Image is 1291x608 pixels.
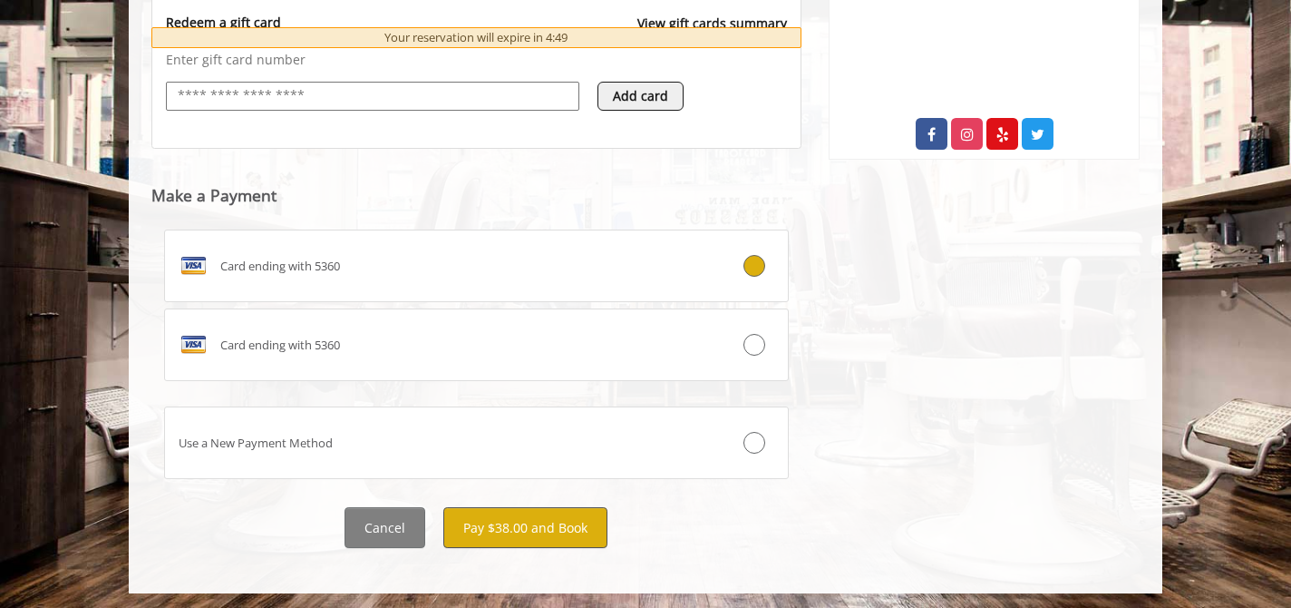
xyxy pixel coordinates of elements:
[151,27,801,48] div: Your reservation will expire in 4:49
[443,507,607,548] button: Pay $38.00 and Book
[166,14,281,32] p: Redeem a gift card
[179,330,208,359] img: VISA
[345,507,425,548] button: Cancel
[597,82,684,111] button: Add card
[166,51,787,69] p: Enter gift card number
[165,434,684,453] div: Use a New Payment Method
[151,187,277,204] label: Make a Payment
[220,336,340,355] span: Card ending with 5360
[179,251,208,280] img: VISA
[637,14,787,51] a: View gift cards summary
[164,407,789,479] label: Use a New Payment Method
[220,257,340,276] span: Card ending with 5360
